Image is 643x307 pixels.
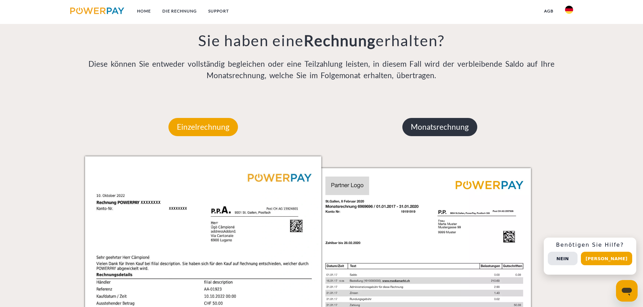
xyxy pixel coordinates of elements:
[565,6,573,14] img: de
[157,5,203,17] a: DIE RECHNUNG
[548,252,578,265] button: Nein
[203,5,235,17] a: SUPPORT
[85,31,558,50] h3: Sie haben eine erhalten?
[168,118,238,136] p: Einzelrechnung
[544,238,636,275] div: Schnellhilfe
[70,7,125,14] img: logo-powerpay.svg
[85,58,558,81] p: Diese können Sie entweder vollständig begleichen oder eine Teilzahlung leisten, in diesem Fall wi...
[304,31,376,50] b: Rechnung
[131,5,157,17] a: Home
[402,118,477,136] p: Monatsrechnung
[548,242,632,248] h3: Benötigen Sie Hilfe?
[538,5,559,17] a: agb
[581,252,632,265] button: [PERSON_NAME]
[616,280,638,302] iframe: Schaltfläche zum Öffnen des Messaging-Fensters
